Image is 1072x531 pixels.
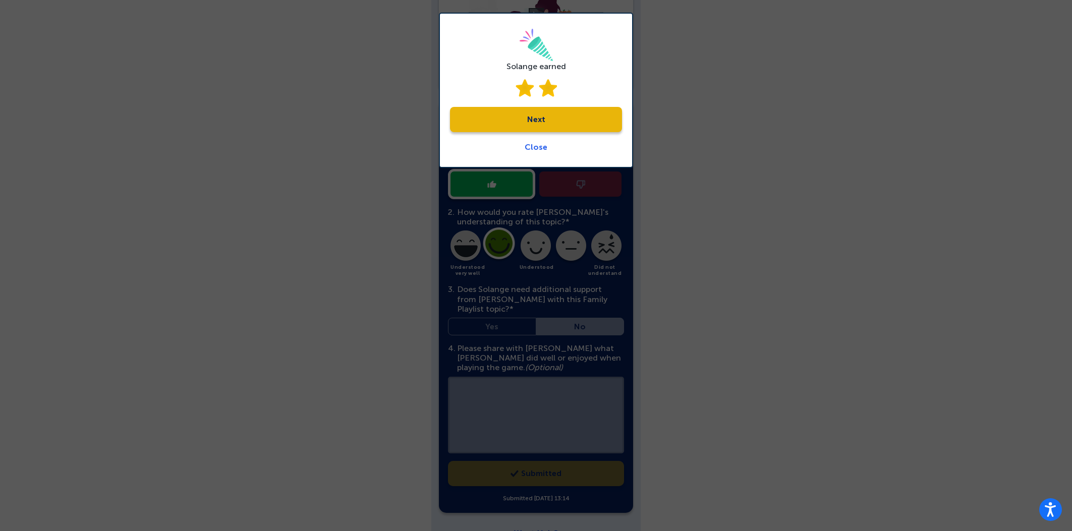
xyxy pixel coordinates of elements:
img: celebrate [519,29,553,62]
a: Close [525,142,547,152]
img: star [539,79,557,97]
img: star [516,79,534,97]
a: Next [450,107,622,132]
div: Solange earned [506,62,566,71]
